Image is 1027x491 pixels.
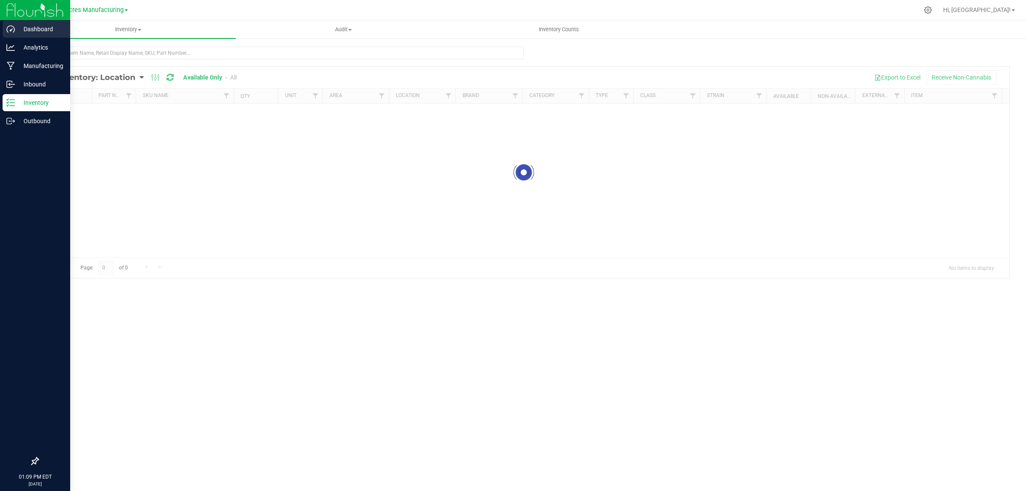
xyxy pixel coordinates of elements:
inline-svg: Outbound [6,117,15,125]
p: Inbound [15,79,66,89]
a: Audit [236,21,451,38]
span: Inventory [21,26,236,33]
p: Dashboard [15,24,66,34]
inline-svg: Manufacturing [6,62,15,70]
span: Inventory Counts [527,26,591,33]
span: Audit [236,26,451,33]
p: [DATE] [4,481,66,487]
a: Inventory [21,21,236,38]
inline-svg: Inbound [6,80,15,89]
span: Hi, [GEOGRAPHIC_DATA]! [943,6,1011,13]
p: Outbound [15,116,66,126]
a: Inventory Counts [451,21,666,38]
p: Analytics [15,42,66,53]
input: Search Item Name, Retail Display Name, SKU, Part Number... [38,47,524,59]
p: Manufacturing [15,61,66,71]
p: Inventory [15,98,66,108]
p: 01:09 PM EDT [4,473,66,481]
inline-svg: Inventory [6,98,15,107]
span: Green Acres Manufacturing [47,6,124,14]
inline-svg: Dashboard [6,25,15,33]
inline-svg: Analytics [6,43,15,52]
div: Manage settings [923,6,933,14]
